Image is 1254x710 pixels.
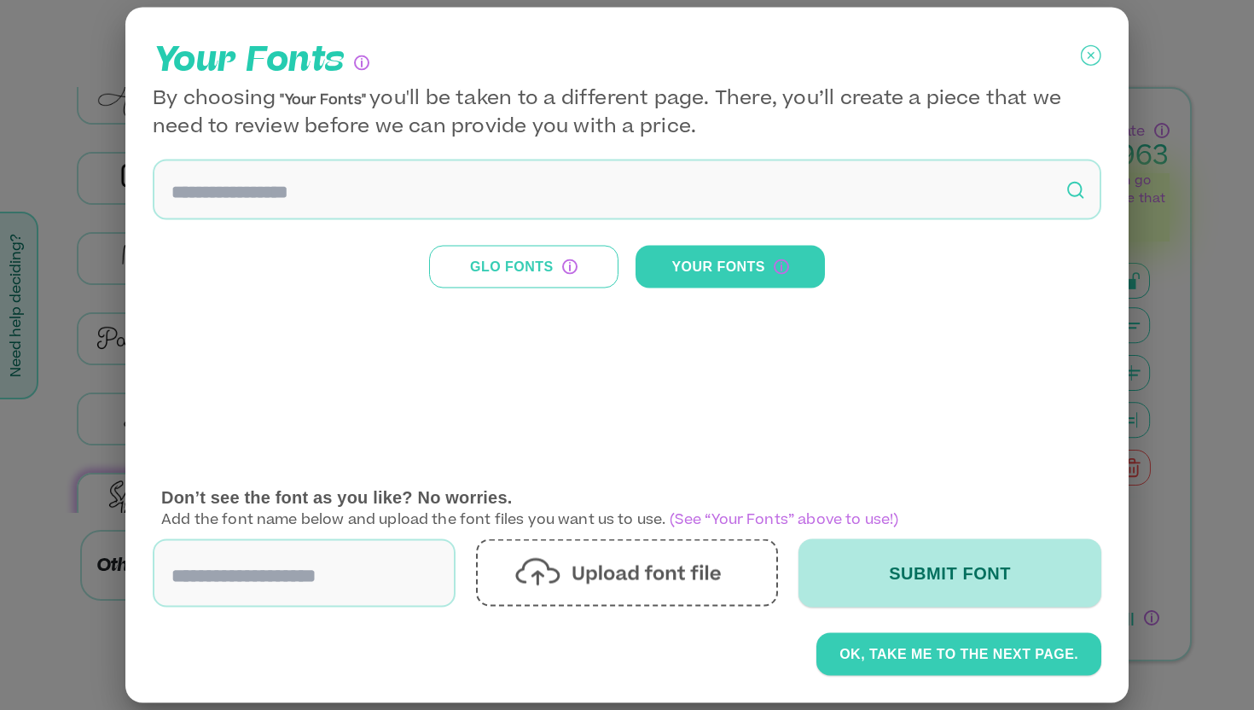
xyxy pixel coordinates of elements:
[153,35,369,86] p: Your Fonts
[562,259,578,275] div: These are our in-house fonts that are pre-priced and ready to produce.
[816,633,1101,676] button: OK, TAKE ME TO THE NEXT PAGE.
[161,485,1093,510] p: Don’t see the font as you like? No worries.
[1169,628,1254,710] iframe: Chat Widget
[354,55,369,71] div: You can choose up to three of our in house fonts for your design. If you are looking to add an ad...
[636,246,825,288] button: Your FontsThis is a temporary place where your uploaded fonts will show-up. From here you can sel...
[153,86,1101,143] p: By choosing you'll be taken to a different page. There, you’ll create a piece that we need to rev...
[515,558,738,588] img: UploadFont
[798,539,1101,608] button: Submit Font
[429,246,618,288] button: Glo FontsThese are our in-house fonts that are pre-priced and ready to produce.
[161,485,1093,531] p: Add the font name below and upload the font files you want us to use.
[665,514,898,527] span: (See “Your Fonts” above to use!)
[774,259,789,275] div: This is a temporary place where your uploaded fonts will show-up. From here you can select them a...
[276,94,369,108] span: "Your Fonts"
